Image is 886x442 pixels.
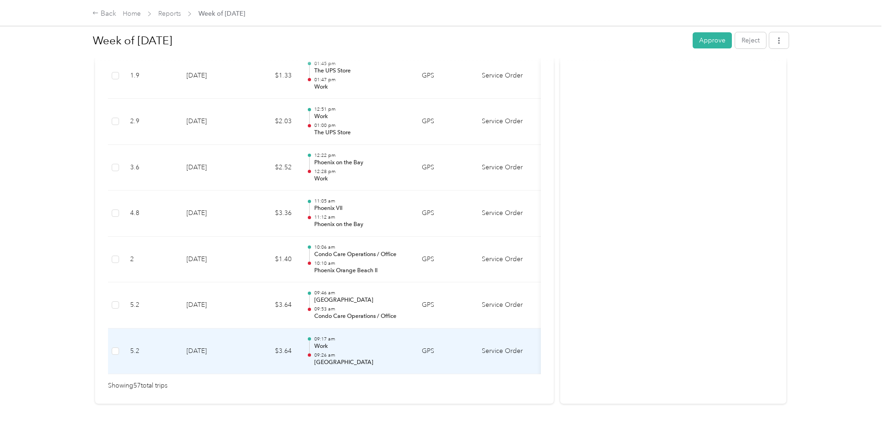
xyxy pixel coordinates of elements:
td: [DATE] [179,282,244,329]
td: $3.64 [244,329,299,375]
td: GPS [414,329,474,375]
td: GPS [414,145,474,191]
td: 4.8 [123,191,179,237]
p: 12:22 pm [314,152,407,159]
a: Home [123,10,141,18]
td: 1.9 [123,53,179,99]
p: Phoenix on the Bay [314,221,407,229]
td: Service Order [474,237,544,283]
p: Condo Care Operations / Office [314,312,407,321]
td: $3.64 [244,282,299,329]
td: [DATE] [179,191,244,237]
td: $1.33 [244,53,299,99]
td: $2.03 [244,99,299,145]
button: Reject [735,32,766,48]
p: 09:46 am [314,290,407,296]
p: 12:51 pm [314,106,407,113]
p: Work [314,83,407,91]
td: 3.6 [123,145,179,191]
td: GPS [414,191,474,237]
p: [GEOGRAPHIC_DATA] [314,296,407,305]
p: 01:47 pm [314,77,407,83]
td: $1.40 [244,237,299,283]
td: [DATE] [179,237,244,283]
td: $3.36 [244,191,299,237]
p: Work [314,175,407,183]
span: Showing 57 total trips [108,381,168,391]
td: GPS [414,282,474,329]
td: 2 [123,237,179,283]
p: 09:26 am [314,352,407,358]
p: 10:10 am [314,260,407,267]
td: [DATE] [179,53,244,99]
a: Reports [158,10,181,18]
td: 5.2 [123,329,179,375]
td: Service Order [474,99,544,145]
p: 12:28 pm [314,168,407,175]
td: 5.2 [123,282,179,329]
p: Work [314,113,407,121]
td: Service Order [474,53,544,99]
p: 09:17 am [314,336,407,342]
div: Back [92,8,116,19]
td: Service Order [474,145,544,191]
p: 10:06 am [314,244,407,251]
p: 11:12 am [314,214,407,221]
td: Service Order [474,329,544,375]
p: The UPS Store [314,129,407,137]
p: [GEOGRAPHIC_DATA] [314,358,407,367]
p: The UPS Store [314,67,407,75]
td: Service Order [474,191,544,237]
td: Service Order [474,282,544,329]
h1: Week of August 25 2025 [93,30,686,52]
p: Phoenix VII [314,204,407,213]
span: Week of [DATE] [198,9,245,18]
button: Approve [693,32,732,48]
td: [DATE] [179,99,244,145]
p: Work [314,342,407,351]
p: Condo Care Operations / Office [314,251,407,259]
p: Phoenix on the Bay [314,159,407,167]
td: GPS [414,53,474,99]
td: GPS [414,99,474,145]
p: Phoenix Orange Beach II [314,267,407,275]
td: [DATE] [179,329,244,375]
iframe: Everlance-gr Chat Button Frame [834,390,886,442]
td: GPS [414,237,474,283]
td: 2.9 [123,99,179,145]
p: 01:00 pm [314,122,407,129]
td: [DATE] [179,145,244,191]
p: 11:05 am [314,198,407,204]
p: 09:53 am [314,306,407,312]
td: $2.52 [244,145,299,191]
